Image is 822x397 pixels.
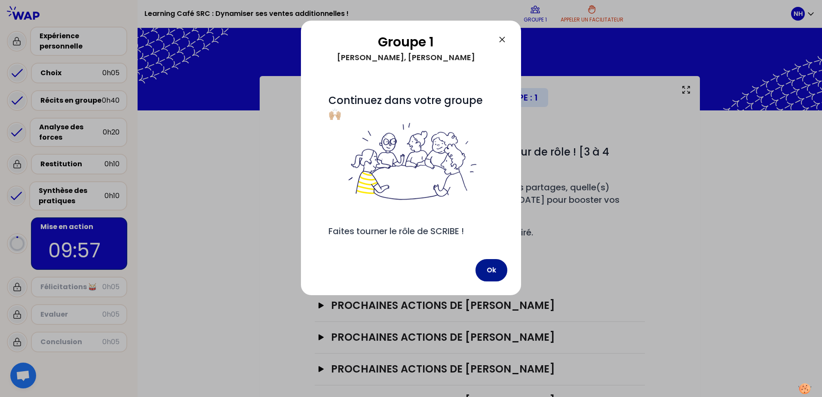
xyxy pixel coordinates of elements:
[315,34,497,50] h2: Groupe 1
[315,50,497,65] div: [PERSON_NAME], [PERSON_NAME]
[328,225,464,237] span: Faites tourner le rôle de SCRIBE !
[328,93,494,203] span: Continuez dans votre groupe 🙌🏼
[475,259,507,281] button: Ok
[344,121,478,203] img: filesOfInstructions%2Fbienvenue%20dans%20votre%20groupe%20-%20petit.png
